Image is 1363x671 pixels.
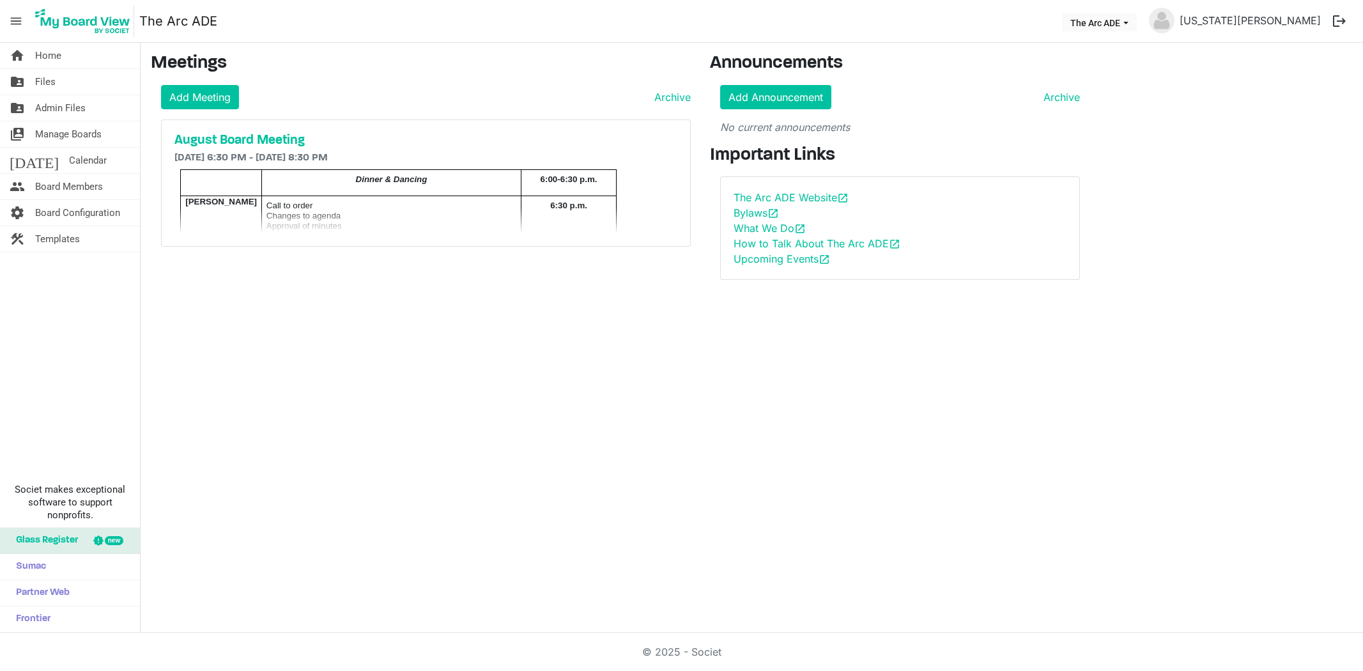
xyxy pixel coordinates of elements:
span: Admin Files [35,95,86,121]
span: Board Configuration [35,200,120,226]
button: logout [1326,8,1353,35]
a: Add Meeting [161,85,239,109]
a: [US_STATE][PERSON_NAME] [1174,8,1326,33]
span: 6:30 p.m. [550,201,587,210]
span: construction [10,226,25,252]
span: Sumac [10,554,46,580]
a: © 2025 - Societ [642,645,721,658]
span: open_in_new [889,238,900,250]
a: Bylawsopen_in_new [734,206,779,219]
span: Frontier [10,606,50,632]
span: Calendar [69,148,107,173]
span: switch_account [10,121,25,147]
img: no-profile-picture.svg [1149,8,1174,33]
a: August Board Meeting [174,133,677,148]
span: folder_shared [10,95,25,121]
a: How to Talk About The Arc ADEopen_in_new [734,237,900,250]
span: Files [35,69,56,95]
h6: [DATE] 6:30 PM - [DATE] 8:30 PM [174,152,677,164]
p: No current announcements [720,120,1080,135]
a: Upcoming Eventsopen_in_new [734,252,830,265]
div: new [105,536,123,545]
span: home [10,43,25,68]
a: Archive [649,89,691,105]
span: Glass Register [10,528,78,553]
img: My Board View Logo [31,5,134,37]
span: open_in_new [794,223,806,235]
h3: Meetings [151,53,691,75]
span: Dinner & Dancing [356,174,427,184]
span: open_in_new [819,254,830,265]
a: What We Doopen_in_new [734,222,806,235]
a: Archive [1038,89,1080,105]
span: [PERSON_NAME] [185,197,257,206]
a: The Arc ADE Websiteopen_in_new [734,191,849,204]
span: open_in_new [837,192,849,204]
span: settings [10,200,25,226]
span: Changes to agenda [266,211,341,220]
span: Approval of minutes [266,221,342,231]
a: Add Announcement [720,85,831,109]
span: Societ makes exceptional software to support nonprofits. [6,483,134,521]
span: Call to order [266,201,313,210]
h3: Important Links [710,145,1090,167]
button: The Arc ADE dropdownbutton [1062,13,1137,31]
span: Manage Boards [35,121,102,147]
a: The Arc ADE [139,8,217,34]
span: folder_shared [10,69,25,95]
span: Partner Web [10,580,70,606]
span: Templates [35,226,80,252]
span: menu [4,9,28,33]
span: people [10,174,25,199]
span: open_in_new [767,208,779,219]
h3: Announcements [710,53,1090,75]
span: [DATE] [10,148,59,173]
span: Home [35,43,61,68]
a: My Board View Logo [31,5,139,37]
span: 6:00-6:30 p.m. [541,174,597,184]
span: Board Members [35,174,103,199]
